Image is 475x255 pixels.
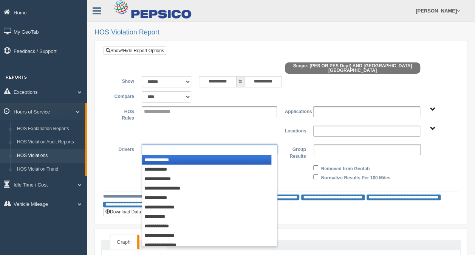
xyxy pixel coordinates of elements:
label: Drivers [109,144,138,153]
label: Normalize Results Per 100 Miles [321,173,390,182]
a: HOS Violation Audit Reports [14,135,85,149]
label: HOS Rules [109,106,138,122]
a: Show/Hide Report Options [104,47,166,55]
a: Graph [110,235,137,250]
button: Download Data [103,208,143,216]
label: Show [109,76,138,85]
label: Group Results [281,144,310,160]
label: Removed from Geotab [321,163,370,173]
label: Applications [281,106,309,115]
a: HOS Violations [14,149,85,163]
h2: HOS Violation Report [94,29,467,36]
label: Compare [109,91,138,100]
span: to [237,76,244,87]
a: HOS Explanation Reports [14,122,85,136]
a: HOS Violation Trend [14,163,85,176]
span: Scope: (PES OR PES Dept) AND [GEOGRAPHIC_DATA] [GEOGRAPHIC_DATA] [285,62,421,74]
label: Locations [281,126,310,135]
